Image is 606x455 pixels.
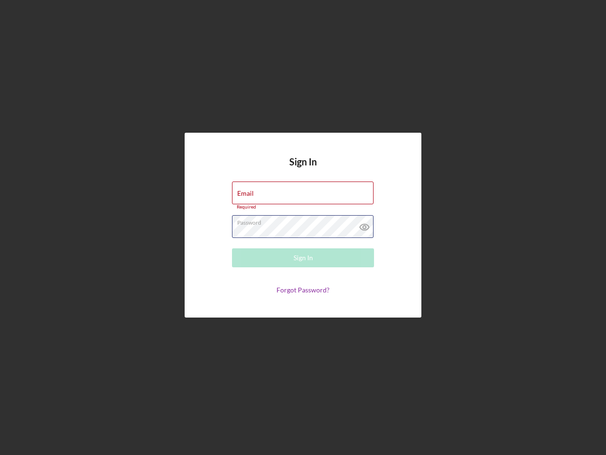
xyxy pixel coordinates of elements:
label: Email [237,190,254,197]
label: Password [237,216,374,226]
button: Sign In [232,248,374,267]
div: Sign In [294,248,313,267]
h4: Sign In [289,156,317,182]
a: Forgot Password? [276,286,330,294]
div: Required [232,204,374,210]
